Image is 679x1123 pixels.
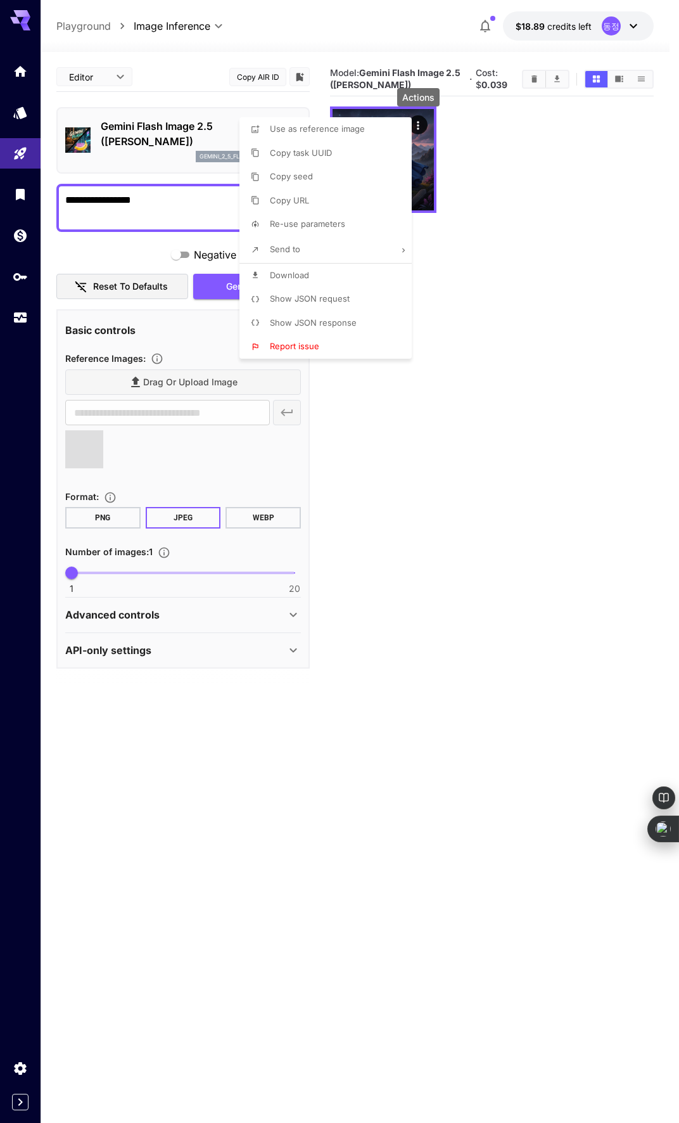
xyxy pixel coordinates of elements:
[397,88,440,106] div: Actions
[270,270,309,280] span: Download
[270,219,345,229] span: Re-use parameters
[270,171,313,181] span: Copy seed
[270,341,319,351] span: Report issue
[270,195,309,205] span: Copy URL
[270,318,357,328] span: Show JSON response
[270,148,332,158] span: Copy task UUID
[270,293,350,304] span: Show JSON request
[270,124,365,134] span: Use as reference image
[270,244,300,254] span: Send to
